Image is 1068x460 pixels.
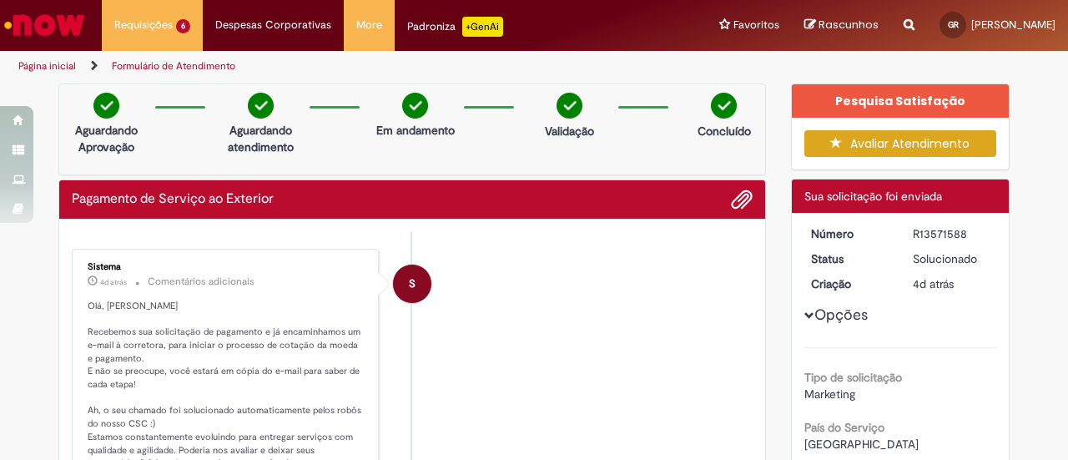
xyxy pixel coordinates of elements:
span: Sua solicitação foi enviada [804,189,942,204]
dt: Status [798,250,901,267]
span: Rascunhos [819,17,879,33]
p: Aguardando atendimento [220,122,301,155]
p: Validação [545,123,594,139]
span: More [356,17,382,33]
span: 4d atrás [913,276,954,291]
b: País do Serviço [804,420,884,435]
img: check-circle-green.png [557,93,582,119]
a: Formulário de Atendimento [112,59,235,73]
button: Avaliar Atendimento [804,130,997,157]
small: Comentários adicionais [148,275,254,289]
div: Pesquisa Satisfação [792,84,1010,118]
p: +GenAi [462,17,503,37]
div: R13571588 [913,225,990,242]
span: [GEOGRAPHIC_DATA] [804,437,919,452]
ul: Trilhas de página [13,51,699,82]
span: Marketing [804,387,855,402]
dt: Número [798,225,901,242]
div: Padroniza [407,17,503,37]
h2: Pagamento de Serviço ao Exterior Histórico de tíquete [72,192,274,207]
span: Favoritos [733,17,779,33]
p: Aguardando Aprovação [66,122,147,155]
img: check-circle-green.png [402,93,428,119]
span: 4d atrás [100,277,127,287]
img: check-circle-green.png [711,93,737,119]
time: 26/09/2025 16:25:52 [913,276,954,291]
button: Adicionar anexos [731,189,753,210]
span: [PERSON_NAME] [971,18,1055,32]
a: Página inicial [18,59,76,73]
img: check-circle-green.png [93,93,119,119]
div: Solucionado [913,250,990,267]
a: Rascunhos [804,18,879,33]
span: Requisições [114,17,173,33]
dt: Criação [798,275,901,292]
span: Despesas Corporativas [215,17,331,33]
time: 26/09/2025 16:25:56 [100,277,127,287]
span: GR [948,19,959,30]
p: Concluído [698,123,751,139]
b: Tipo de solicitação [804,370,902,385]
span: 6 [176,19,190,33]
div: Sistema [88,262,365,272]
div: 26/09/2025 16:25:52 [913,275,990,292]
div: System [393,265,431,303]
img: check-circle-green.png [248,93,274,119]
img: ServiceNow [2,8,88,42]
span: S [409,264,416,304]
p: Em andamento [376,122,455,139]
